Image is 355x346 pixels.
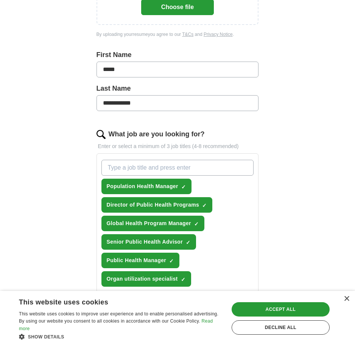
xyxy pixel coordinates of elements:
[101,271,191,287] button: Organ utilization specialist✓
[169,258,174,264] span: ✓
[204,32,233,37] a: Privacy Notice
[202,202,207,209] span: ✓
[101,216,204,231] button: Global Health Program Manager✓
[109,129,205,139] label: What job are you looking for?
[97,31,259,38] div: By uploading your resume you agree to our and .
[97,142,259,150] p: Enter or select a minimum of 3 job titles (4-8 recommended)
[19,333,223,340] div: Show details
[181,184,186,190] span: ✓
[232,302,330,317] div: Accept all
[97,83,259,94] label: Last Name
[101,179,192,194] button: Population Health Manager✓
[97,50,259,60] label: First Name
[344,296,349,302] div: Close
[101,160,254,176] input: Type a job title and press enter
[107,182,178,190] span: Population Health Manager
[19,311,218,324] span: This website uses cookies to improve user experience and to enable personalised advertising. By u...
[101,253,180,268] button: Public Health Manager✓
[107,201,199,209] span: Director of Public Health Programs
[186,239,190,246] span: ✓
[101,197,213,213] button: Director of Public Health Programs✓
[232,320,330,335] div: Decline all
[194,221,199,227] span: ✓
[97,130,106,139] img: search.png
[181,276,185,283] span: ✓
[182,32,193,37] a: T&Cs
[107,275,178,283] span: Organ utilization specialist
[19,295,204,307] div: This website uses cookies
[101,234,196,250] button: Senior Public Health Advisor✓
[28,334,64,340] span: Show details
[107,256,167,264] span: Public Health Manager
[107,238,183,246] span: Senior Public Health Advisor
[107,219,191,227] span: Global Health Program Manager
